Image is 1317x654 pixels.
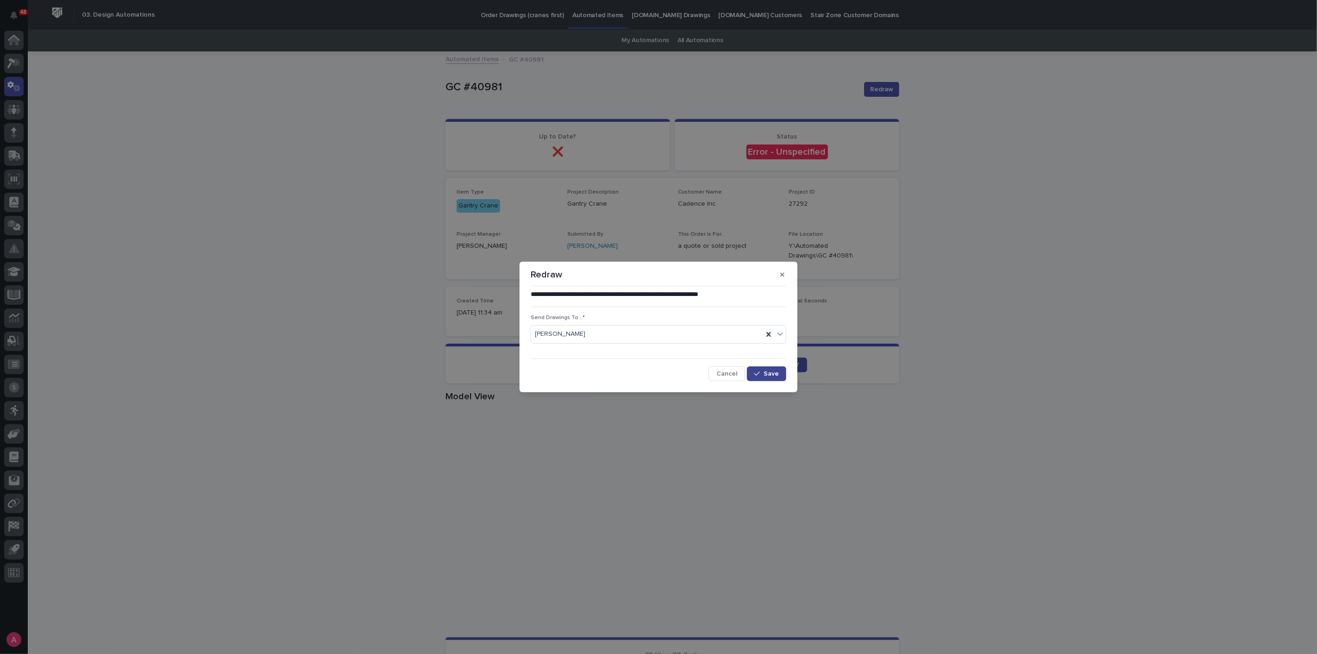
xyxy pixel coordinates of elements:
p: Redraw [531,269,562,280]
button: Save [747,366,786,381]
span: Send Drawings To... [531,315,585,321]
span: Save [764,371,779,377]
span: [PERSON_NAME] [535,329,585,339]
button: Cancel [709,366,745,381]
span: Cancel [716,371,737,377]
